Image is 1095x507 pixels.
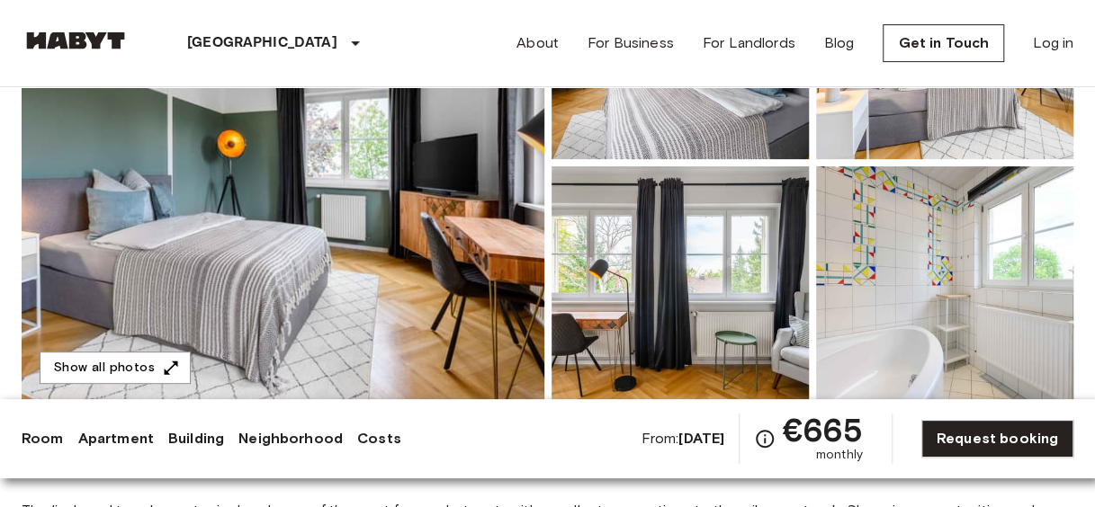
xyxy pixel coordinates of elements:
a: For Business [588,32,674,54]
a: For Landlords [703,32,795,54]
img: Habyt [22,31,130,49]
a: Costs [357,428,401,449]
span: From: [641,429,724,449]
button: Show all photos [40,351,191,385]
a: Get in Touch [883,24,1004,62]
a: About [516,32,559,54]
a: Blog [824,32,855,54]
a: Building [168,428,224,449]
p: [GEOGRAPHIC_DATA] [187,32,337,54]
a: Neighborhood [238,428,343,449]
b: [DATE] [678,430,724,447]
a: Log in [1033,32,1073,54]
span: €665 [783,414,863,446]
a: Request booking [921,420,1073,458]
img: Picture of unit DE-09-001-001-04HF [552,166,809,402]
span: monthly [816,446,863,464]
svg: Check cost overview for full price breakdown. Please note that discounts apply to new joiners onl... [754,428,776,449]
a: Room [22,428,64,449]
img: Picture of unit DE-09-001-001-04HF [816,166,1073,402]
a: Apartment [78,428,154,449]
